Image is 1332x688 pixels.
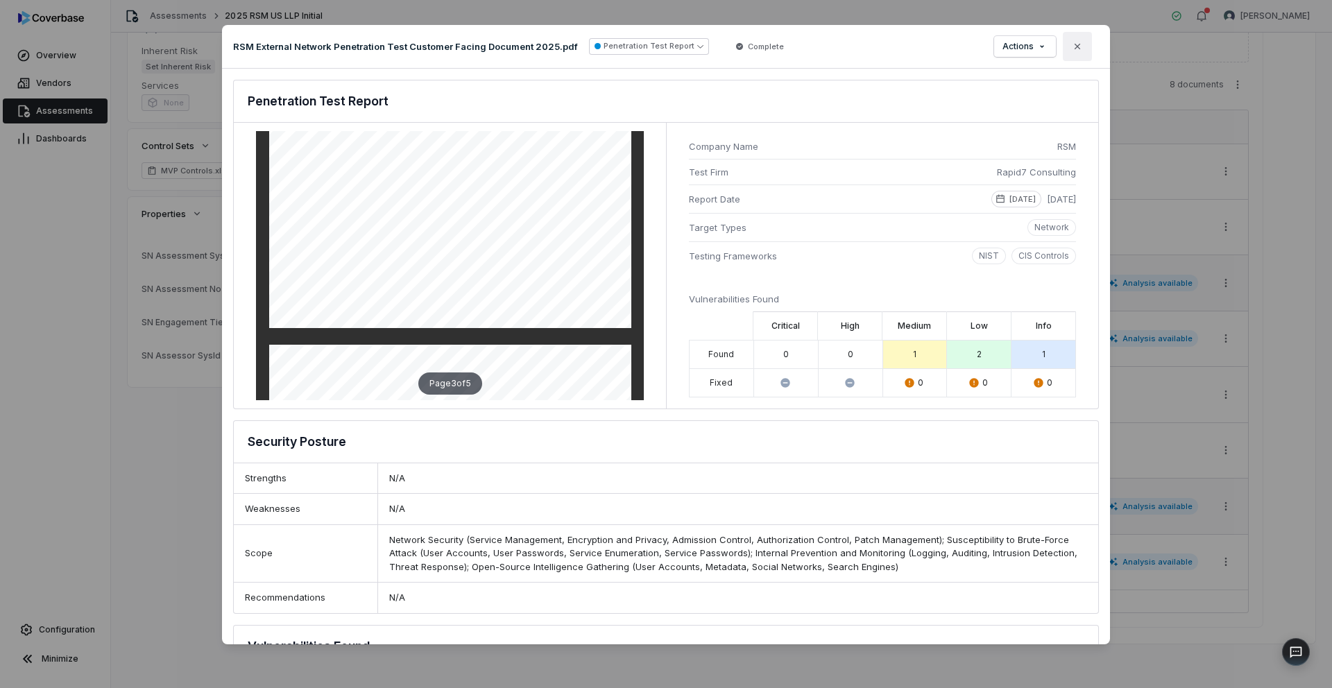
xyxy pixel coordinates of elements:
[689,192,980,206] span: Report Date
[1018,250,1069,261] p: CIS Controls
[1009,193,1036,205] p: [DATE]
[979,250,999,261] p: NIST
[689,249,961,263] span: Testing Frameworks
[234,525,378,583] div: Scope
[710,377,733,388] div: Fixed
[997,165,1076,179] span: Rapid7 Consulting
[1034,222,1069,233] p: Network
[689,139,1046,153] span: Company Name
[689,165,986,179] span: Test Firm
[1036,320,1052,332] label: Info
[248,637,370,656] h3: Vulnerabilities Found
[418,372,482,395] div: Page 3 of 5
[689,293,779,304] span: Vulnerabilities Found
[234,583,378,613] div: Recommendations
[748,41,784,52] span: Complete
[234,463,378,494] div: Strengths
[378,525,1098,583] div: Network Security (Service Management, Encryption and Privacy, Admission Control, Authorization Co...
[898,320,931,332] label: Medium
[233,40,578,53] p: RSM External Network Penetration Test Customer Facing Document 2025.pdf
[378,463,1098,494] div: N/A
[1047,192,1076,207] span: [DATE]
[234,494,378,524] div: Weaknesses
[970,377,988,388] div: 0
[689,221,1016,234] span: Target Types
[994,36,1056,57] button: Actions
[1034,377,1052,388] div: 0
[1002,41,1034,52] span: Actions
[913,349,916,360] div: 1
[971,320,988,332] label: Low
[378,583,1098,613] div: N/A
[783,349,789,360] div: 0
[708,349,734,360] div: Found
[589,38,709,55] button: Penetration Test Report
[248,432,346,452] h3: Security Posture
[977,349,982,360] div: 2
[848,349,853,360] div: 0
[1057,139,1076,153] span: RSM
[1042,349,1045,360] div: 1
[841,320,860,332] label: High
[248,92,388,111] h3: Penetration Test Report
[905,377,923,388] div: 0
[378,494,1098,524] div: N/A
[771,320,800,332] label: Critical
